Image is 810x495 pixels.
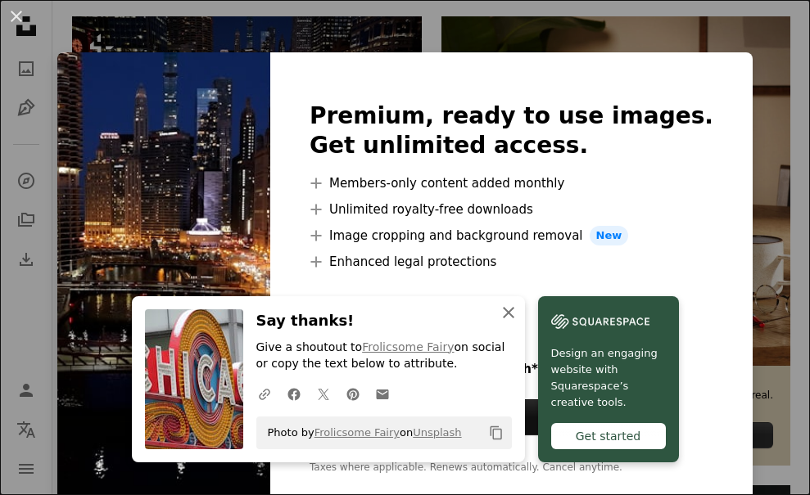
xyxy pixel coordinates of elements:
span: Photo by on [260,420,462,446]
li: Enhanced legal protections [310,252,713,272]
h2: Premium, ready to use images. Get unlimited access. [310,101,713,160]
a: Share on Pinterest [338,377,368,410]
a: Unsplash [413,426,461,439]
li: Image cropping and background removal [310,226,713,245]
img: file-1606177908946-d1eed1cbe4f5image [551,309,649,334]
span: Design an engaging website with Squarespace’s creative tools. [551,345,666,411]
a: Share over email [368,377,397,410]
a: Frolicsome Fairy [314,426,400,439]
button: Copy to clipboard [482,419,510,447]
p: Give a shoutout to on social or copy the text below to attribute. [256,340,512,372]
a: Design an engaging website with Squarespace’s creative tools.Get started [538,296,679,462]
li: Unlimited royalty-free downloads [310,200,713,219]
li: Members-only content added monthly [310,173,713,193]
span: New [590,226,629,245]
a: Share on Twitter [309,377,338,410]
a: Share on Facebook [279,377,309,410]
div: Get started [551,423,666,449]
h3: Say thanks! [256,309,512,333]
a: Frolicsome Fairy [362,340,454,353]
